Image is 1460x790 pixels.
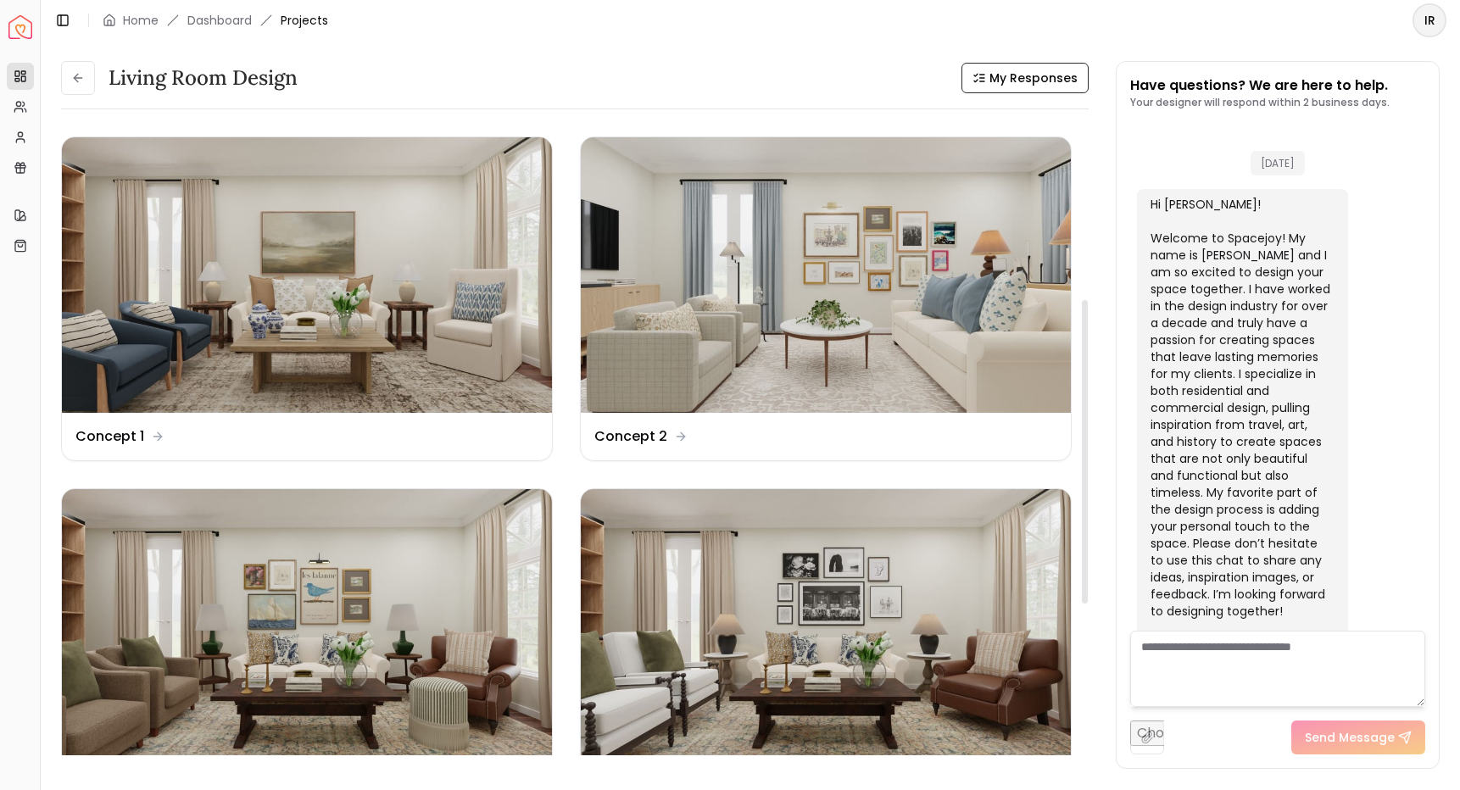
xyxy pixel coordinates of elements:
[594,426,667,447] dd: Concept 2
[1413,3,1446,37] button: IR
[62,137,552,413] img: Concept 1
[581,489,1071,765] img: Revision 2
[581,137,1071,413] img: Concept 2
[8,15,32,39] a: Spacejoy
[61,136,553,461] a: Concept 1Concept 1
[961,63,1089,93] button: My Responses
[123,12,159,29] a: Home
[75,426,144,447] dd: Concept 1
[1130,96,1390,109] p: Your designer will respond within 2 business days.
[1251,151,1305,175] span: [DATE]
[103,12,328,29] nav: breadcrumb
[1151,196,1331,772] div: Hi [PERSON_NAME]! Welcome to Spacejoy! My name is [PERSON_NAME] and I am so excited to design you...
[1130,75,1390,96] p: Have questions? We are here to help.
[580,136,1072,461] a: Concept 2Concept 2
[989,70,1078,86] span: My Responses
[62,489,552,765] img: Revision 1
[8,15,32,39] img: Spacejoy Logo
[109,64,298,92] h3: Living Room Design
[187,12,252,29] a: Dashboard
[1414,5,1445,36] span: IR
[281,12,328,29] span: Projects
